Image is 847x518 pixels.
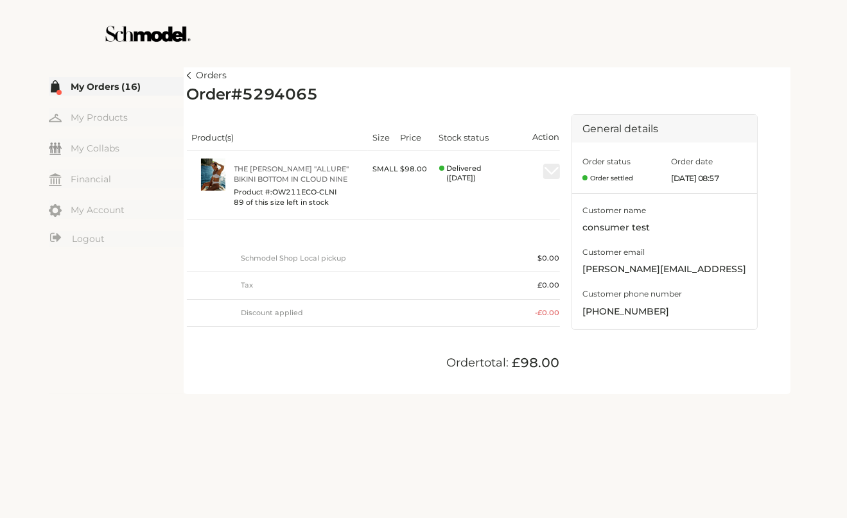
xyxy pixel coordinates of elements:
[49,77,184,249] div: Menu
[671,157,713,166] span: Order date
[396,124,434,151] th: Price
[434,124,510,151] th: Stock status
[49,204,62,217] img: my-account.svg
[582,220,747,236] span: consumer test
[582,157,631,166] span: Order status
[401,164,428,173] span: $ 98.00
[671,173,747,183] span: [DATE] 08:57
[538,281,560,289] span: £0.00
[582,304,747,320] span: [PHONE_NUMBER]
[49,142,62,155] img: my-friends.svg
[582,288,747,300] span: Customer phone number
[49,77,184,96] a: My Orders (16)
[368,124,396,151] th: Size
[49,200,184,219] a: My Account
[538,254,560,263] span: $ 0.00
[187,355,560,370] div: Order total:
[582,262,747,277] span: kavya+testconsumr@providence.pw
[234,164,363,184] a: The [PERSON_NAME] "Allure" Bikini Bottom in Cloud Nine
[241,254,347,263] span: Schmodel Shop Local pickup
[49,139,184,157] a: My Collabs
[373,159,399,179] div: SMALL
[582,246,747,259] span: Customer email
[187,85,318,104] h2: Order # 5294065
[439,164,522,183] span: Transaction Settled
[447,164,522,173] span: Delivered
[49,80,62,93] img: my-order.svg
[187,124,368,151] th: Product(s)
[49,169,184,188] a: Financial
[234,187,363,197] span: Product #: OW211ECO-CLNI
[49,108,184,126] a: My Products
[536,308,560,317] span: - £0.00
[187,72,191,79] img: left-arrow.svg
[187,68,227,83] a: Orders
[49,173,62,186] img: my-financial.svg
[582,173,633,183] span: Order settled
[241,281,254,289] span: Tax
[49,231,184,247] a: Logout
[241,308,304,317] span: Discount applied
[234,197,363,207] span: 89 of this size left in stock
[582,123,658,135] span: General details
[533,132,560,142] span: Action
[582,204,747,217] span: Customer name
[509,355,559,370] span: £98.00
[49,112,62,125] img: my-hanger.svg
